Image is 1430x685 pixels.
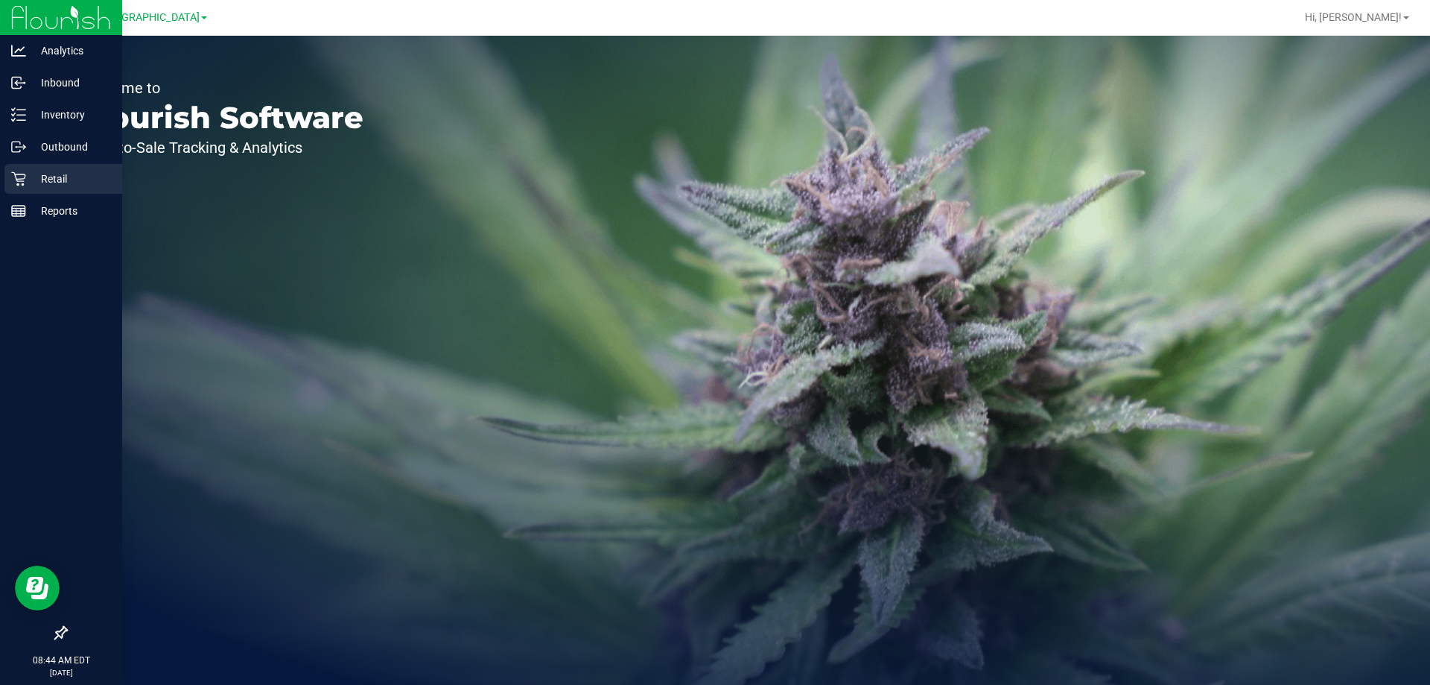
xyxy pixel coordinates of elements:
[26,138,115,156] p: Outbound
[26,74,115,92] p: Inbound
[80,140,363,155] p: Seed-to-Sale Tracking & Analytics
[1305,11,1402,23] span: Hi, [PERSON_NAME]!
[11,75,26,90] inline-svg: Inbound
[15,566,60,610] iframe: Resource center
[80,103,363,133] p: Flourish Software
[26,106,115,124] p: Inventory
[7,667,115,678] p: [DATE]
[26,42,115,60] p: Analytics
[80,81,363,95] p: Welcome to
[11,139,26,154] inline-svg: Outbound
[26,170,115,188] p: Retail
[11,43,26,58] inline-svg: Analytics
[11,171,26,186] inline-svg: Retail
[26,202,115,220] p: Reports
[11,203,26,218] inline-svg: Reports
[11,107,26,122] inline-svg: Inventory
[98,11,200,24] span: [GEOGRAPHIC_DATA]
[7,654,115,667] p: 08:44 AM EDT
